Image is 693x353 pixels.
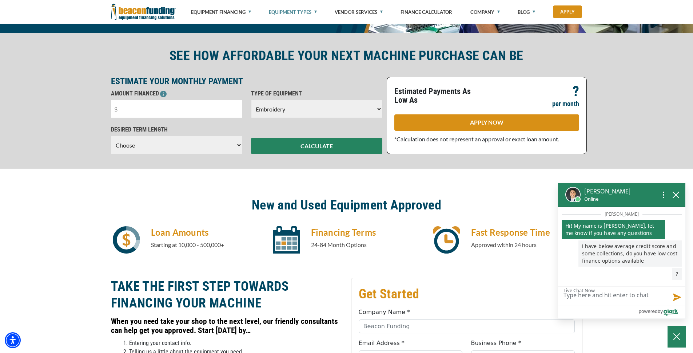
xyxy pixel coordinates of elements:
label: Email Address * [359,339,405,348]
input: $ [111,100,242,118]
label: Company Name * [359,308,410,317]
input: Beacon Funding [359,319,575,333]
a: Powered by Olark - open in a new tab [638,306,685,318]
span: 24-84 Month Options [311,241,367,248]
h2: Get Started [359,286,575,302]
div: olark chatbox [558,183,686,319]
a: Apply [553,5,582,18]
p: TYPE OF EQUIPMENT [251,89,382,98]
p: Estimated Payments As Low As [394,87,482,105]
p: [PERSON_NAME] [584,187,631,196]
div: chat [558,207,685,286]
p: AMOUNT FINANCED [111,89,242,98]
span: When you need take your shop to the next level, our friendly consultants can help get you approve... [111,317,338,335]
p: DESIRED TERM LENGTH [111,125,242,134]
p: ? [672,268,682,280]
p: Online [584,196,631,203]
h4: Fast Response Time [471,226,582,239]
p: ? [573,87,579,96]
label: Live Chat Now [563,287,595,293]
img: icon [113,226,140,254]
h2: TAKE THE FIRST STEP TOWARDS FINANCING YOUR MACHINE [111,278,342,311]
button: Open chat options menu [657,189,670,200]
span: *Calculation does not represent an approval or exact loan amount. [394,136,559,142]
span: by [658,307,663,316]
p: Hi! My name is [PERSON_NAME], let me know if you have any questions [562,220,665,239]
button: close chatbox [670,189,682,200]
h4: Financing Terms [311,226,422,239]
button: CALCULATE [251,138,382,154]
h2: New and Used Equipment Approved [111,197,582,213]
li: Entering your contact info. [129,339,342,348]
p: i have below average credit score and some collections, do you have low cost finance options avai... [578,240,682,267]
a: APPLY NOW [394,114,579,131]
span: [PERSON_NAME] [601,209,642,219]
button: Close Chatbox [668,326,686,348]
span: Approved within 24 hours [471,241,537,248]
img: Dante's profile picture [565,187,581,202]
p: ESTIMATE YOUR MONTHLY PAYMENT [111,77,382,86]
p: Starting at 10,000 - 500,000+ [151,240,262,249]
div: Accessibility Menu [5,332,21,348]
p: per month [552,99,579,108]
label: Business Phone * [471,339,521,348]
h4: Loan Amounts [151,226,262,239]
button: Send message [667,289,685,306]
span: powered [638,307,657,316]
h2: SEE HOW AFFORDABLE YOUR NEXT MACHINE PURCHASE CAN BE [111,47,582,64]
